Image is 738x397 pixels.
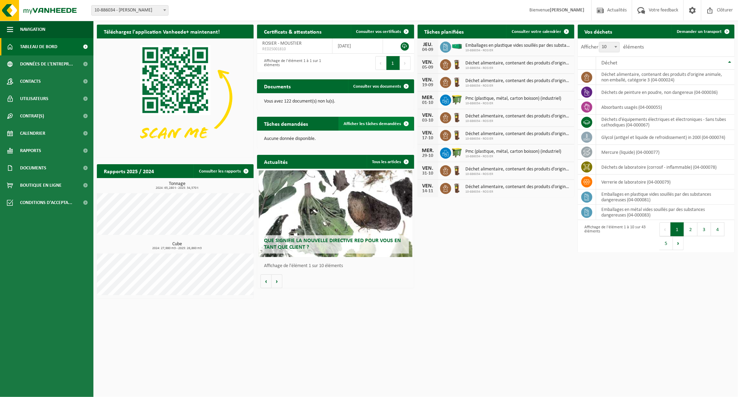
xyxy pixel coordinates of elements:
span: 10-886034 - ROSIER - MOUSTIER [92,6,168,15]
button: Volgende [272,274,282,288]
button: 2 [684,222,698,236]
div: 14-11 [421,189,435,194]
td: déchets de peinture en poudre, non dangereux (04-000036) [596,85,735,100]
td: mercure (liquide) (04-000077) [596,145,735,160]
div: VEN. [421,77,435,83]
div: Affichage de l'élément 1 à 1 sur 1 éléments [261,55,332,71]
button: 1 [386,56,400,70]
span: Consulter vos documents [354,84,401,89]
span: 10-886034 - ROSIER [466,172,571,176]
div: VEN. [421,113,435,118]
span: Emballages en plastique vides souillés par des substances dangereuses [466,43,571,48]
a: Consulter les rapports [193,164,253,178]
span: Tableau de bord [20,38,57,55]
span: Documents [20,159,46,177]
span: 10-886034 - ROSIER [466,137,571,141]
img: Download de VHEPlus App [97,38,254,156]
div: 29-10 [421,153,435,158]
span: Déchet alimentaire, contenant des produits d'origine animale, non emballé, catég... [466,114,571,119]
span: Déchet [601,60,617,66]
img: WB-0140-HPE-BN-06 [451,182,463,194]
td: verrerie de laboratoire (04-000079) [596,175,735,189]
div: MER. [421,95,435,100]
img: WB-0140-HPE-BN-06 [451,58,463,70]
span: 10-886034 - ROSIER [466,190,571,194]
td: glycol (antigel et liquide de refroidissement) in 200l (04-000074) [596,130,735,145]
span: Contrat(s) [20,107,44,125]
a: Que signifie la nouvelle directive RED pour vous en tant que client ? [259,170,412,257]
img: WB-1100-HPE-GN-50 [451,147,463,158]
h2: Actualités [257,155,294,168]
button: 4 [711,222,725,236]
span: 10-886034 - ROSIER [466,84,571,88]
button: Vorige [261,274,272,288]
div: JEU. [421,42,435,47]
img: WB-0140-HPE-BN-06 [451,111,463,123]
span: Consulter vos certificats [356,29,401,34]
span: Utilisateurs [20,90,48,107]
span: 10-886034 - ROSIER [466,119,571,123]
img: WB-1100-HPE-GN-50 [451,94,463,105]
h3: Tonnage [100,182,254,190]
span: Conditions d'accepta... [20,194,72,211]
div: 17-10 [421,136,435,141]
div: VEN. [421,166,435,171]
td: emballages en métal vides souillés par des substances dangereuses (04-000083) [596,205,735,220]
a: Consulter votre calendrier [506,25,574,38]
button: Next [400,56,411,70]
h2: Téléchargez l'application Vanheede+ maintenant! [97,25,227,38]
td: emballages en plastique vides souillés par des substances dangereuses (04-000081) [596,189,735,205]
button: 1 [671,222,684,236]
span: 10 [599,42,620,52]
div: 19-09 [421,83,435,88]
div: 03-10 [421,118,435,123]
span: Déchet alimentaire, contenant des produits d'origine animale, non emballé, catég... [466,167,571,172]
button: Previous [659,222,671,236]
span: Demander un transport [677,29,722,34]
h2: Rapports 2025 / 2024 [97,164,161,178]
a: Consulter vos certificats [351,25,413,38]
span: 10 [599,42,620,52]
span: Pmc (plastique, métal, carton boisson) (industriel) [466,96,562,102]
span: Boutique en ligne [20,177,62,194]
h3: Cube [100,242,254,250]
span: Déchet alimentaire, contenant des produits d'origine animale, non emballé, catég... [466,184,571,190]
span: Consulter votre calendrier [512,29,562,34]
span: Que signifie la nouvelle directive RED pour vous en tant que client ? [264,238,401,250]
span: 10-886034 - ROSIER [466,66,571,70]
div: 05-09 [421,65,435,70]
div: VEN. [421,60,435,65]
a: Tous les articles [367,155,413,169]
div: 04-09 [421,47,435,52]
div: VEN. [421,130,435,136]
label: Afficher éléments [581,44,644,50]
td: déchets de laboratoire (corrosif - inflammable) (04-000078) [596,160,735,175]
h2: Tâches planifiées [418,25,471,38]
img: WB-0140-HPE-BN-06 [451,76,463,88]
p: Aucune donnée disponible. [264,136,407,141]
span: 10-886034 - ROSIER [466,155,562,159]
span: 10-886034 - ROSIER [466,48,571,53]
span: Afficher les tâches demandées [344,122,401,126]
td: déchet alimentaire, contenant des produits d'origine animale, non emballé, catégorie 3 (04-000024) [596,70,735,85]
span: Déchet alimentaire, contenant des produits d'origine animale, non emballé, catég... [466,78,571,84]
strong: [PERSON_NAME] [550,8,584,13]
button: Next [673,236,684,250]
td: absorbants usagés (04-000055) [596,100,735,115]
span: Pmc (plastique, métal, carton boisson) (industriel) [466,149,562,155]
img: WB-0140-HPE-BN-06 [451,164,463,176]
a: Consulter vos documents [348,79,413,93]
span: 2024: 65,280 t - 2025: 34,570 t [100,186,254,190]
h2: Documents [257,79,298,93]
h2: Vos déchets [578,25,619,38]
span: RED25001810 [262,46,327,52]
h2: Tâches demandées [257,117,315,130]
span: Déchet alimentaire, contenant des produits d'origine animale, non emballé, catég... [466,131,571,137]
div: Affichage de l'élément 1 à 10 sur 43 éléments [581,222,653,251]
p: Affichage de l'élément 1 sur 10 éléments [264,264,410,268]
div: 31-10 [421,171,435,176]
div: 01-10 [421,100,435,105]
span: Déchet alimentaire, contenant des produits d'origine animale, non emballé, catég... [466,61,571,66]
span: ROSIER - MOUSTIER [262,41,302,46]
img: WB-0140-HPE-BN-06 [451,129,463,141]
